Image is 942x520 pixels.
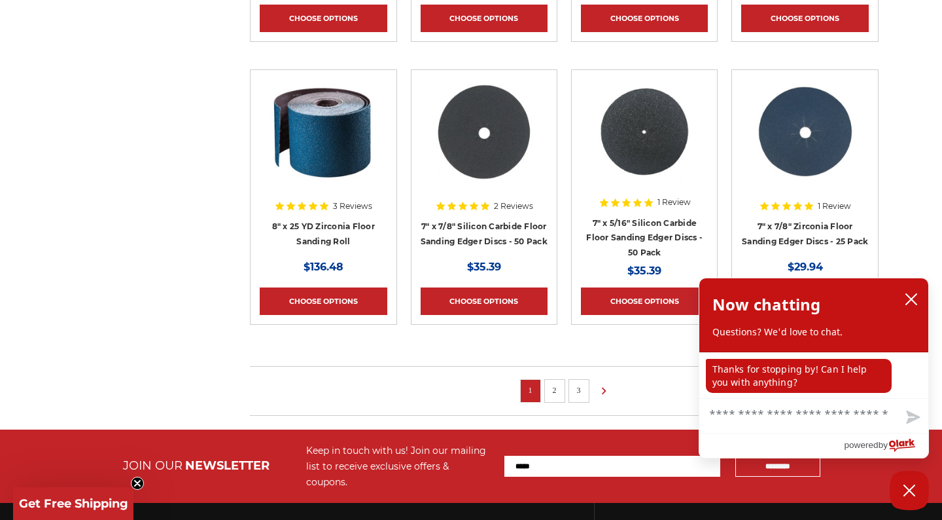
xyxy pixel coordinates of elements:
[699,352,928,398] div: chat
[131,477,144,490] button: Close teaser
[306,443,491,490] div: Keep in touch with us! Join our mailing list to receive exclusive offers & coupons.
[742,221,868,246] a: 7" x 7/8" Zirconia Floor Sanding Edger Discs - 25 Pack
[706,359,892,393] p: Thanks for stopping by! Can I help you with anything?
[272,221,375,246] a: 8" x 25 YD Zirconia Floor Sanding Roll
[421,79,548,206] a: 7" x 7/8" Silicon Carbide Floor Sanding Edger Disc
[524,383,537,398] a: 1
[581,79,708,206] a: 7" x 5/16" Silicon Carbide Floor Sanding Edger Disc Coarse
[901,289,922,309] button: close chatbox
[581,288,708,315] a: Choose Options
[699,278,929,458] div: olark chatbox
[879,437,888,453] span: by
[586,218,703,257] a: 7" x 5/16" Silicon Carbide Floor Sanding Edger Discs - 50 Pack
[753,79,858,184] img: Mercer 7" x 7/8" Hole Zirconia Floor Sanding Cloth Edger Disc
[432,79,536,184] img: 7" x 7/8" Silicon Carbide Floor Sanding Edger Disc
[260,79,387,206] a: Zirconia 8" x 25 YD Floor Sanding Roll
[890,471,929,510] button: Close Chatbox
[581,5,708,32] a: Choose Options
[185,458,270,473] span: NEWSLETTER
[627,265,661,277] span: $35.39
[572,383,585,398] a: 3
[123,458,183,473] span: JOIN OUR
[260,288,387,315] a: Choose Options
[896,403,928,433] button: Send message
[712,291,820,318] h2: Now chatting
[741,5,868,32] a: Choose Options
[788,261,823,273] span: $29.94
[421,221,548,246] a: 7" x 7/8" Silicon Carbide Floor Sanding Edger Discs - 50 Pack
[844,434,928,458] a: Powered by Olark
[421,5,548,32] a: Choose Options
[592,79,697,184] img: 7" x 5/16" Silicon Carbide Floor Sanding Edger Disc Coarse
[741,79,868,206] a: Mercer 7" x 7/8" Hole Zirconia Floor Sanding Cloth Edger Disc
[844,437,878,453] span: powered
[270,79,376,184] img: Zirconia 8" x 25 YD Floor Sanding Roll
[818,202,851,210] span: 1 Review
[13,487,133,520] div: Get Free ShippingClose teaser
[548,383,561,398] a: 2
[304,261,343,273] span: $136.48
[260,5,387,32] a: Choose Options
[421,288,548,315] a: Choose Options
[19,496,128,511] span: Get Free Shipping
[712,325,915,339] p: Questions? We'd love to chat.
[467,261,501,273] span: $35.39
[494,202,533,210] span: 2 Reviews
[333,202,372,210] span: 3 Reviews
